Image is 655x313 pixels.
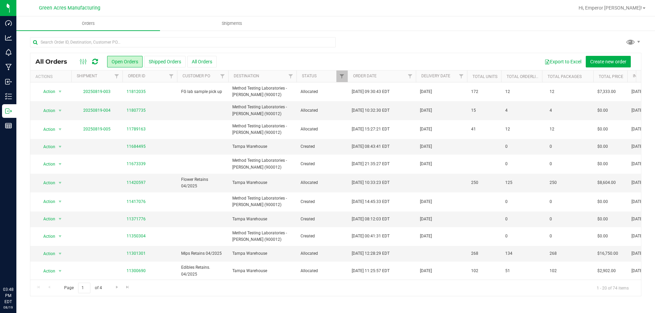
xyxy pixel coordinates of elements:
a: 11812035 [127,89,146,95]
span: $0.00 [597,143,608,150]
span: Created [301,161,344,167]
span: select [56,87,64,96]
span: $0.00 [597,199,608,205]
span: select [56,106,64,115]
button: All Orders [187,56,217,67]
span: [DATE] [420,233,432,239]
span: Method Testing Laboratories - [PERSON_NAME] (900012) [232,123,292,136]
span: [DATE] [631,199,643,205]
span: [DATE] 14:45:33 EDT [352,199,390,205]
button: Export to Excel [540,56,586,67]
span: All Orders [35,58,74,65]
a: 11684495 [127,143,146,150]
input: 1 [78,283,90,293]
span: select [56,214,64,224]
span: 0 [505,143,508,150]
div: Actions [35,74,69,79]
span: [DATE] 00:41:31 EDT [352,233,390,239]
span: 4 [546,106,555,115]
a: Total Price [599,74,623,79]
span: [DATE] [631,233,643,239]
span: select [56,266,64,276]
span: 0 [546,142,555,152]
span: FG lab sample pick up [181,89,224,95]
span: $2,902.00 [597,268,616,274]
span: 0 [505,216,508,222]
a: Go to the last page [123,283,133,292]
span: [DATE] 08:43:41 EDT [352,143,390,150]
span: Method Testing Laboratories - [PERSON_NAME] (900012) [232,157,292,170]
span: [DATE] 11:25:57 EDT [352,268,390,274]
a: Filter [405,71,416,82]
span: [DATE] 10:33:23 EDT [352,179,390,186]
span: [DATE] [631,126,643,132]
a: Status [302,74,317,78]
span: 0 [546,197,555,207]
span: Action [37,87,56,96]
inline-svg: Reports [5,122,12,129]
a: Customer PO [183,74,210,78]
a: 11371776 [127,216,146,222]
span: Create new order [590,59,626,64]
button: Shipped Orders [144,56,186,67]
a: 11350304 [127,233,146,239]
a: 11807735 [127,107,146,114]
a: Filter [456,71,467,82]
span: Created [301,199,344,205]
span: Action [37,125,56,134]
span: [DATE] [631,250,643,257]
span: Method Testing Laboratories - [PERSON_NAME] (900012) [232,104,292,117]
span: Method Testing Laboratories - [PERSON_NAME] (900012) [232,85,292,98]
span: 0 [505,199,508,205]
span: Created [301,143,344,150]
span: 250 [471,179,478,186]
span: 0 [546,214,555,224]
span: select [56,197,64,206]
span: [DATE] [631,161,643,167]
span: [DATE] [420,126,432,132]
span: 250 [546,178,560,188]
span: $0.00 [597,233,608,239]
span: 268 [546,249,560,259]
span: $0.00 [597,216,608,222]
iframe: Resource center [7,259,27,279]
a: 11301301 [127,250,146,257]
span: [DATE] 15:27:21 EDT [352,126,390,132]
span: 0 [505,161,508,167]
a: Filter [336,71,348,82]
span: 12 [546,87,558,97]
span: Mips Retains 04/2025 [181,250,224,257]
p: 08/19 [3,305,13,310]
a: 11673339 [127,161,146,167]
inline-svg: Analytics [5,34,12,41]
span: 0 [546,159,555,169]
span: $8,604.00 [597,179,616,186]
span: Allocated [301,89,344,95]
a: 11300690 [127,268,146,274]
inline-svg: Outbound [5,108,12,114]
span: select [56,232,64,241]
span: [DATE] [420,216,432,222]
span: [DATE] [420,161,432,167]
span: Allocated [301,179,344,186]
span: Action [37,232,56,241]
a: 11420597 [127,179,146,186]
span: $0.00 [597,126,608,132]
span: [DATE] [420,268,432,274]
span: Action [37,266,56,276]
span: 172 [471,89,478,95]
span: 134 [505,250,512,257]
span: Method Testing Laboratories - [PERSON_NAME] (900012) [232,230,292,243]
a: Go to the next page [112,283,122,292]
span: Action [37,197,56,206]
span: [DATE] [631,143,643,150]
span: [DATE] [420,107,432,114]
inline-svg: Dashboard [5,20,12,27]
span: $0.00 [597,107,608,114]
span: [DATE] [631,216,643,222]
span: [DATE] [631,268,643,274]
a: Order Date [353,74,377,78]
span: [DATE] 08:12:03 EDT [352,216,390,222]
a: 20250819-004 [83,108,111,113]
span: Flower Retains 04/2025 [181,176,224,189]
